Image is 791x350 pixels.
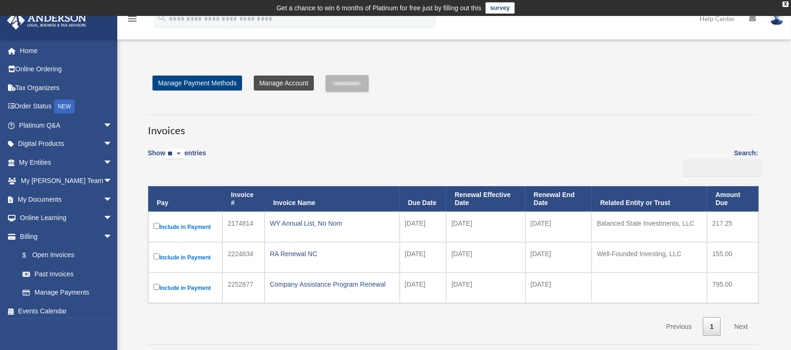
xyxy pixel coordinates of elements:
a: Manage Payment Methods [152,76,242,91]
td: 2224834 [222,242,265,273]
span: arrow_drop_down [103,190,122,209]
div: WY Annual List, No Nom [270,217,394,230]
td: Well-Founded Investing, LLC [592,242,707,273]
a: My Documentsarrow_drop_down [7,190,127,209]
a: Order StatusNEW [7,97,127,116]
span: arrow_drop_down [103,135,122,154]
a: My [PERSON_NAME] Teamarrow_drop_down [7,172,127,190]
th: Pay: activate to sort column descending [148,186,222,212]
div: Company Assistance Program Renewal [270,278,394,291]
a: Manage Account [254,76,314,91]
i: search [157,13,167,23]
a: Previous [659,317,699,336]
span: arrow_drop_down [103,153,122,172]
th: Renewal End Date: activate to sort column ascending [525,186,592,212]
td: [DATE] [446,242,525,273]
span: arrow_drop_down [103,209,122,228]
label: Show entries [148,147,206,169]
select: Showentries [165,149,184,160]
span: arrow_drop_down [103,227,122,246]
label: Include in Payment [153,251,217,263]
td: [DATE] [525,212,592,242]
img: User Pic [770,12,784,25]
h3: Invoices [148,114,758,138]
a: Events Calendar [7,302,127,320]
div: close [783,1,789,7]
i: menu [127,13,138,24]
a: Online Ordering [7,60,127,79]
a: Billingarrow_drop_down [7,227,122,246]
a: Tax Organizers [7,78,127,97]
td: 2174814 [222,212,265,242]
a: menu [127,16,138,24]
a: Platinum Q&Aarrow_drop_down [7,116,127,135]
a: survey [486,2,515,14]
span: arrow_drop_down [103,172,122,191]
a: $Open Invoices [13,246,117,265]
td: Balanced State Investments, LLC [592,212,707,242]
span: $ [28,250,32,261]
img: Anderson Advisors Platinum Portal [4,11,89,30]
td: [DATE] [400,212,447,242]
label: Search: [680,147,758,176]
div: RA Renewal NC [270,247,394,260]
div: Get a chance to win 6 months of Platinum for free just by filling out this [276,2,481,14]
input: Include in Payment [153,223,160,229]
a: Online Learningarrow_drop_down [7,209,127,228]
td: [DATE] [400,242,447,273]
td: [DATE] [400,273,447,303]
input: Include in Payment [153,284,160,290]
td: [DATE] [525,242,592,273]
a: Past Invoices [13,265,122,283]
span: arrow_drop_down [103,116,122,135]
th: Related Entity or Trust: activate to sort column ascending [592,186,707,212]
td: [DATE] [446,212,525,242]
td: 217.25 [707,212,759,242]
label: Include in Payment [153,221,217,233]
td: [DATE] [446,273,525,303]
td: 795.00 [707,273,759,303]
input: Include in Payment [153,253,160,259]
a: Home [7,41,127,60]
td: [DATE] [525,273,592,303]
td: 2252877 [222,273,265,303]
a: Manage Payments [13,283,122,302]
label: Include in Payment [153,282,217,294]
a: Digital Productsarrow_drop_down [7,135,127,153]
input: Search: [683,159,761,177]
a: My Entitiesarrow_drop_down [7,153,127,172]
td: 155.00 [707,242,759,273]
th: Invoice Name: activate to sort column ascending [265,186,399,212]
th: Invoice #: activate to sort column ascending [222,186,265,212]
th: Amount Due: activate to sort column ascending [707,186,759,212]
th: Renewal Effective Date: activate to sort column ascending [446,186,525,212]
div: NEW [54,99,75,114]
th: Due Date: activate to sort column ascending [400,186,447,212]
